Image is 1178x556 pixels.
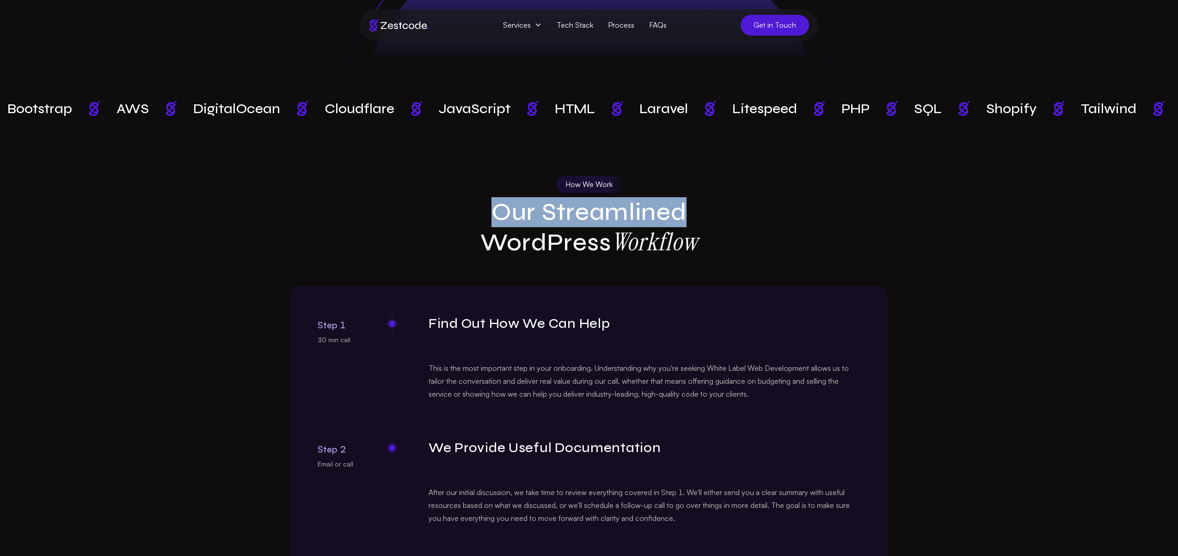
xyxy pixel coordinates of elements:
[730,100,795,117] div: Litespeed
[191,100,278,117] div: DigitalOcean
[318,443,362,456] p: Step 2
[638,100,686,117] div: Laravel
[318,459,362,469] p: Email or call
[556,176,622,193] div: How We Work
[323,100,393,117] div: Cloudflare
[741,15,809,36] a: Get in Touch
[549,17,601,34] a: Tech Stack
[984,100,1035,117] div: Shopify
[115,100,147,117] div: AWS
[429,362,860,400] div: This is the most important step in your onboarding. Understanding why you're seeking White Label ...
[553,100,593,117] div: HTML
[496,17,549,34] span: Services
[434,197,744,257] h2: Our Streamlined WordPress
[369,19,429,31] img: Brand logo of zestcode digital
[912,100,940,117] div: SQL
[318,319,362,332] p: Step 1
[612,225,698,257] strong: Workflow
[1079,100,1135,117] div: Tailwind
[429,440,860,456] h2: We Provide Useful Documentation
[642,17,674,34] a: FAQs
[318,335,362,344] p: 30 min call
[429,486,860,525] div: After our initial discussion, we take time to review everything covered in Step 1. We'll either s...
[601,17,642,34] a: Process
[840,100,868,117] div: PHP
[6,100,70,117] div: Bootstrap
[429,316,860,332] h2: Find Out How We Can Help
[437,100,509,117] div: JavaScript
